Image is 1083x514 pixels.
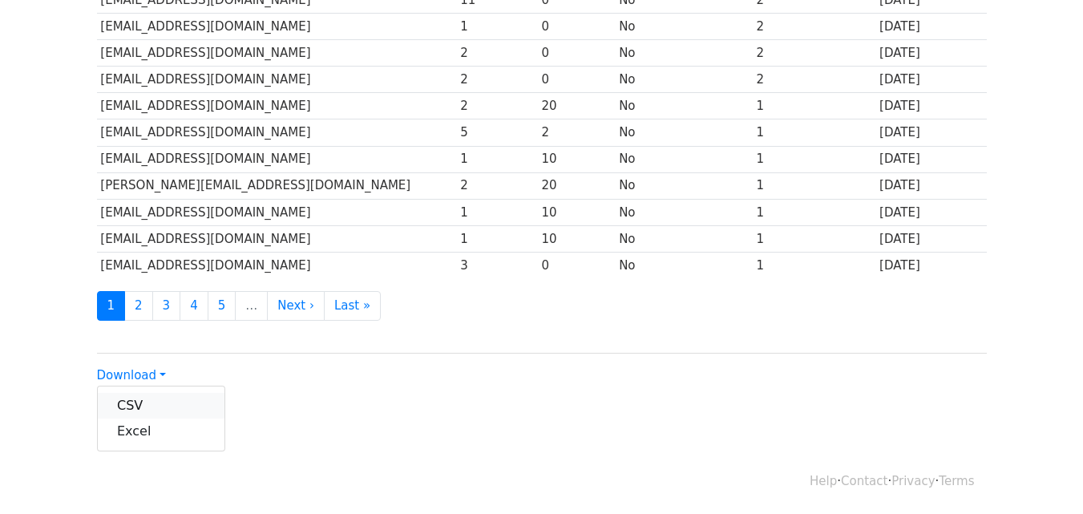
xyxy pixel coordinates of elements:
[615,199,752,225] td: No
[98,419,224,444] a: Excel
[1003,437,1083,514] iframe: Chat Widget
[97,14,457,40] td: [EMAIL_ADDRESS][DOMAIN_NAME]
[615,172,752,199] td: No
[456,93,537,119] td: 2
[456,67,537,93] td: 2
[456,225,537,252] td: 1
[152,291,181,321] a: 3
[753,225,875,252] td: 1
[939,474,974,488] a: Terms
[875,146,986,172] td: [DATE]
[267,291,325,321] a: Next ›
[875,14,986,40] td: [DATE]
[615,93,752,119] td: No
[456,199,537,225] td: 1
[538,225,616,252] td: 10
[97,368,166,382] a: Download
[97,172,457,199] td: [PERSON_NAME][EMAIL_ADDRESS][DOMAIN_NAME]
[615,67,752,93] td: No
[875,93,986,119] td: [DATE]
[97,93,457,119] td: [EMAIL_ADDRESS][DOMAIN_NAME]
[97,199,457,225] td: [EMAIL_ADDRESS][DOMAIN_NAME]
[97,225,457,252] td: [EMAIL_ADDRESS][DOMAIN_NAME]
[456,14,537,40] td: 1
[456,252,537,278] td: 3
[538,93,616,119] td: 20
[753,199,875,225] td: 1
[753,172,875,199] td: 1
[97,252,457,278] td: [EMAIL_ADDRESS][DOMAIN_NAME]
[180,291,208,321] a: 4
[456,146,537,172] td: 1
[124,291,153,321] a: 2
[753,146,875,172] td: 1
[875,40,986,67] td: [DATE]
[97,119,457,146] td: [EMAIL_ADDRESS][DOMAIN_NAME]
[753,93,875,119] td: 1
[615,146,752,172] td: No
[538,14,616,40] td: 0
[208,291,236,321] a: 5
[538,40,616,67] td: 0
[97,40,457,67] td: [EMAIL_ADDRESS][DOMAIN_NAME]
[97,291,126,321] a: 1
[538,67,616,93] td: 0
[615,40,752,67] td: No
[810,474,837,488] a: Help
[753,14,875,40] td: 2
[615,225,752,252] td: No
[456,40,537,67] td: 2
[97,146,457,172] td: [EMAIL_ADDRESS][DOMAIN_NAME]
[98,393,224,419] a: CSV
[753,252,875,278] td: 1
[538,199,616,225] td: 10
[615,252,752,278] td: No
[615,119,752,146] td: No
[97,67,457,93] td: [EMAIL_ADDRESS][DOMAIN_NAME]
[324,291,381,321] a: Last »
[875,67,986,93] td: [DATE]
[891,474,935,488] a: Privacy
[538,172,616,199] td: 20
[538,252,616,278] td: 0
[875,225,986,252] td: [DATE]
[875,252,986,278] td: [DATE]
[456,119,537,146] td: 5
[841,474,887,488] a: Contact
[753,67,875,93] td: 2
[615,14,752,40] td: No
[538,146,616,172] td: 10
[875,119,986,146] td: [DATE]
[538,119,616,146] td: 2
[875,172,986,199] td: [DATE]
[753,119,875,146] td: 1
[753,40,875,67] td: 2
[875,199,986,225] td: [DATE]
[456,172,537,199] td: 2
